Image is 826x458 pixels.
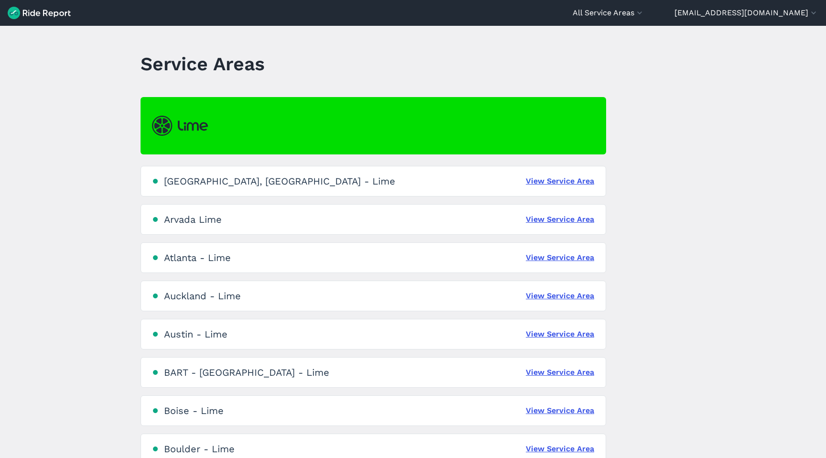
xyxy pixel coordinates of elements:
[164,214,222,225] div: Arvada Lime
[164,405,224,416] div: Boise - Lime
[152,116,208,136] img: Lime
[164,328,228,340] div: Austin - Lime
[164,290,241,302] div: Auckland - Lime
[164,367,329,378] div: BART - [GEOGRAPHIC_DATA] - Lime
[674,7,818,19] button: [EMAIL_ADDRESS][DOMAIN_NAME]
[141,51,265,77] h1: Service Areas
[526,214,594,225] a: View Service Area
[8,7,71,19] img: Ride Report
[526,290,594,302] a: View Service Area
[164,252,231,263] div: Atlanta - Lime
[573,7,644,19] button: All Service Areas
[526,405,594,416] a: View Service Area
[526,175,594,187] a: View Service Area
[526,328,594,340] a: View Service Area
[164,175,395,187] div: [GEOGRAPHIC_DATA], [GEOGRAPHIC_DATA] - Lime
[526,252,594,263] a: View Service Area
[526,367,594,378] a: View Service Area
[164,443,235,455] div: Boulder - Lime
[526,443,594,455] a: View Service Area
